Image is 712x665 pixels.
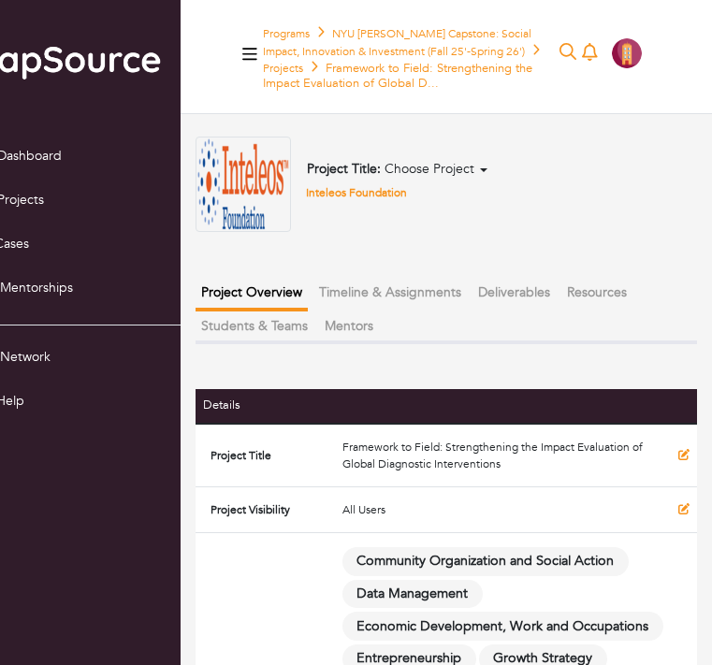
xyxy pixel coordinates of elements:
b: Project Title: [307,160,381,178]
button: Timeline & Assignments [313,277,467,308]
button: Students & Teams [196,311,313,341]
th: Details [196,389,335,424]
span: Choose Project [385,160,474,178]
button: Deliverables [472,277,556,308]
td: Project Visibility [196,486,335,532]
span: Community Organization and Social Action [342,547,629,576]
span: Economic Development, Work and Occupations [342,612,663,641]
a: Programs [263,26,310,41]
span: Data Management [342,580,483,609]
span: Framework to Field: Strengthening the Impact Evaluation of Global D... [263,60,532,92]
a: Projects [263,61,303,76]
a: NYU [PERSON_NAME] Capstone: Social Impact, Innovation & Investment (Fall 25'-Spring 26') [263,26,531,59]
button: Project Title: Choose Project [301,161,493,179]
button: Project Overview [196,277,308,311]
a: Inteleos Foundation [306,185,407,200]
td: Framework to Field: Strengthening the Impact Evaluation of Global Diagnostic Interventions [335,424,671,487]
button: Resources [561,277,632,308]
img: Inteleos-Foundation-Logo.png [196,137,291,232]
td: Project Title [196,424,335,487]
img: Company-Icon-7f8a26afd1715722aa5ae9dc11300c11ceeb4d32eda0db0d61c21d11b95ecac6.png [612,38,642,68]
button: Mentors [319,311,379,341]
td: All Users [335,486,671,532]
